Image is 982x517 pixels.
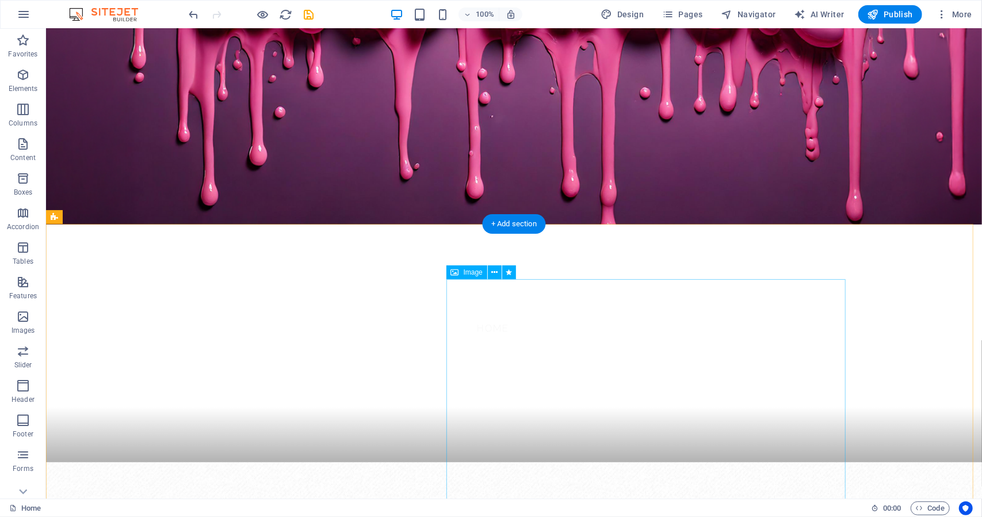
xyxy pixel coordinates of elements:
[14,188,33,197] p: Boxes
[476,7,494,21] h6: 100%
[14,360,32,370] p: Slider
[8,50,37,59] p: Favorites
[911,501,950,515] button: Code
[66,7,152,21] img: Editor Logo
[13,257,33,266] p: Tables
[9,84,38,93] p: Elements
[597,5,649,24] button: Design
[790,5,849,24] button: AI Writer
[717,5,781,24] button: Navigator
[302,7,316,21] button: save
[871,501,901,515] h6: Session time
[9,501,41,515] a: Click to cancel selection. Double-click to open Pages
[256,7,270,21] button: Click here to leave preview mode and continue editing
[7,222,39,231] p: Accordion
[13,464,33,473] p: Forms
[721,9,776,20] span: Navigator
[279,7,293,21] button: reload
[662,9,702,20] span: Pages
[794,9,845,20] span: AI Writer
[9,119,37,128] p: Columns
[868,9,913,20] span: Publish
[658,5,707,24] button: Pages
[464,269,483,276] span: Image
[187,7,201,21] button: undo
[303,8,316,21] i: Save (Ctrl+S)
[891,504,893,512] span: :
[597,5,649,24] div: Design (Ctrl+Alt+Y)
[506,9,516,20] i: On resize automatically adjust zoom level to fit chosen device.
[12,395,35,404] p: Header
[936,9,972,20] span: More
[10,153,36,162] p: Content
[280,8,293,21] i: Reload page
[12,326,35,335] p: Images
[883,501,901,515] span: 00 00
[601,9,644,20] span: Design
[858,5,922,24] button: Publish
[916,501,945,515] span: Code
[9,291,37,301] p: Features
[13,429,33,439] p: Footer
[959,501,973,515] button: Usercentrics
[482,214,546,234] div: + Add section
[458,7,499,21] button: 100%
[931,5,977,24] button: More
